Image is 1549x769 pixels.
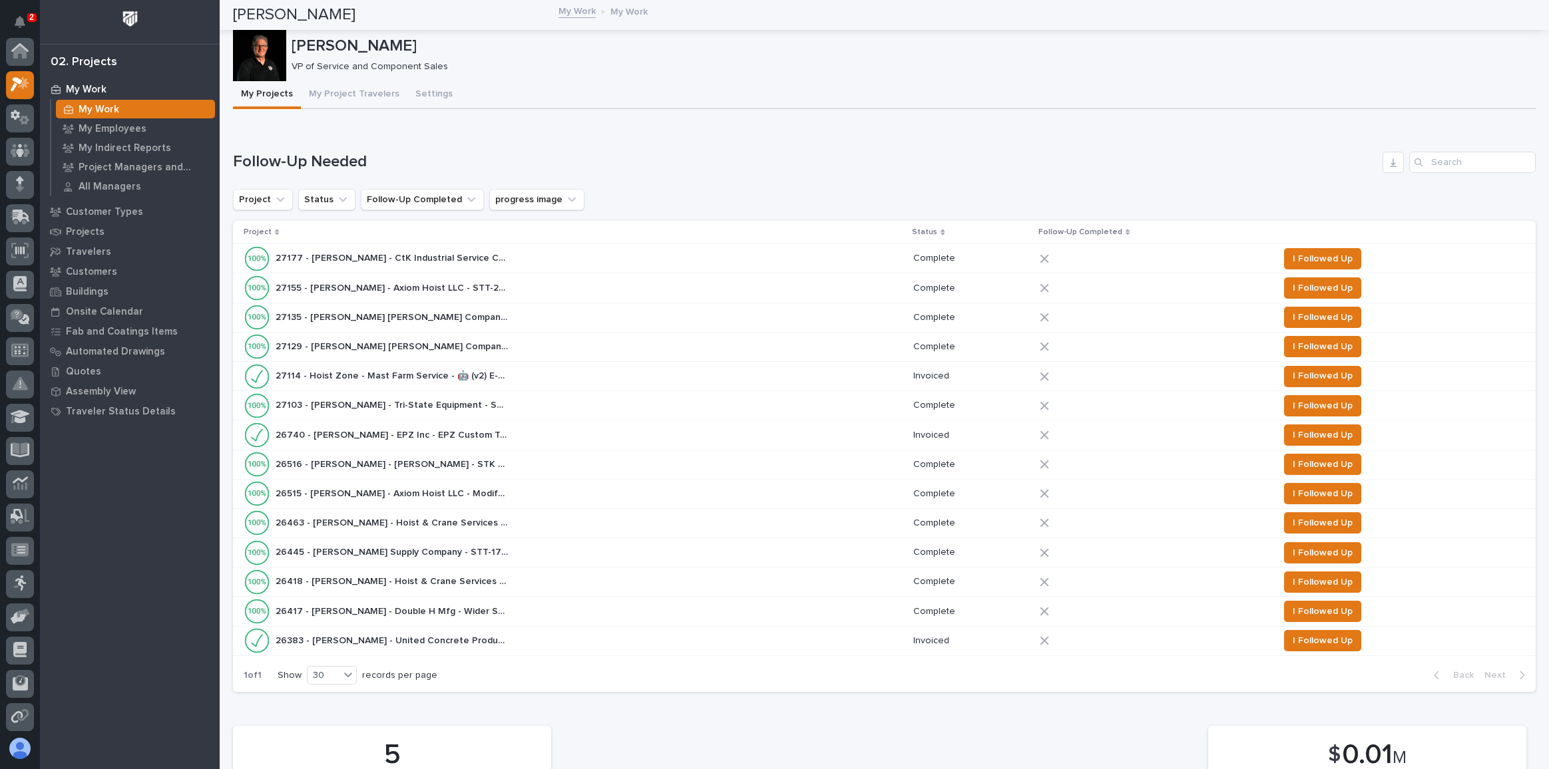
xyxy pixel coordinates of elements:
[66,306,143,318] p: Onsite Calendar
[913,430,1029,441] p: Invoiced
[66,406,176,418] p: Traveler Status Details
[1284,307,1361,328] button: I Followed Up
[308,669,339,683] div: 30
[1284,248,1361,269] button: I Followed Up
[233,626,1536,655] tr: 26383 - [PERSON_NAME] - United Concrete Products - SCU-160-100 End Trucks26383 - [PERSON_NAME] - ...
[233,244,1536,273] tr: 27177 - [PERSON_NAME] - CtK Industrial Service Company LLC - STT-170-150-5427177 - [PERSON_NAME] ...
[276,309,511,323] p: 27135 - Starke - Deshazo Crane Company - (2) 2t SMW crane kits, TRSG2
[79,123,146,135] p: My Employees
[913,547,1029,558] p: Complete
[362,670,437,681] p: records per page
[558,3,596,18] a: My Work
[1409,152,1536,173] div: Search
[1293,545,1353,561] span: I Followed Up
[51,100,220,118] a: My Work
[233,391,1536,420] tr: 27103 - [PERSON_NAME] - Tri-State Equipment - STT-250-150-9027103 - [PERSON_NAME] - Tri-State Equ...
[1328,742,1341,768] span: $
[292,37,1530,56] p: [PERSON_NAME]
[51,138,220,157] a: My Indirect Reports
[407,81,461,109] button: Settings
[233,450,1536,479] tr: 26516 - [PERSON_NAME] - [PERSON_NAME] - STK 5t, Trolley, STT-17026516 - [PERSON_NAME] - [PERSON_N...
[1293,251,1353,267] span: I Followed Up
[79,162,210,174] p: Project Managers and Engineers
[913,400,1029,411] p: Complete
[1445,669,1474,681] span: Back
[66,346,165,358] p: Automated Drawings
[276,339,511,353] p: 27129 - Starke - Deshazo Crane Company - 5T SMW Crane Kit
[1293,633,1353,649] span: I Followed Up
[1293,574,1353,590] span: I Followed Up
[913,253,1029,264] p: Complete
[51,119,220,138] a: My Employees
[489,189,584,210] button: progress image
[1342,741,1393,769] span: 0.01
[233,273,1536,303] tr: 27155 - [PERSON_NAME] - Axiom Hoist LLC - STT-250 & SCP1046 Bridge Panel27155 - [PERSON_NAME] - A...
[40,301,220,321] a: Onsite Calendar
[1293,368,1353,384] span: I Followed Up
[40,321,220,341] a: Fab and Coatings Items
[301,81,407,109] button: My Project Travelers
[276,397,511,411] p: 27103 - [PERSON_NAME] - Tri-State Equipment - STT-250-150-90
[40,241,220,261] a: Travelers
[276,250,511,264] p: 27177 - Starke - CtK Industrial Service Company LLC - STT-170-150-54
[233,479,1536,508] tr: 26515 - [PERSON_NAME] - Axiom Hoist LLC - Modify Hoist Gauge to 60"26515 - [PERSON_NAME] - Axiom ...
[1293,456,1353,472] span: I Followed Up
[66,326,178,338] p: Fab and Coatings Items
[292,61,1525,73] p: VP of Service and Component Sales
[1293,486,1353,502] span: I Followed Up
[276,633,511,647] p: 26383 - Starke - United Concrete Products - SCU-160-100 End Trucks
[1479,669,1536,681] button: Next
[298,189,355,210] button: Status
[276,456,511,470] p: 26516 - [PERSON_NAME] - [PERSON_NAME] - STK 5t, Trolley, STT-170
[278,670,302,681] p: Show
[79,142,171,154] p: My Indirect Reports
[276,603,511,617] p: 26417 - [PERSON_NAME] - Double H Mfg - Wider STT-130 Wheels
[913,518,1029,529] p: Complete
[276,427,511,441] p: 26740 - [PERSON_NAME] - EPZ Inc - EPZ Custom Trolley
[276,280,511,294] p: 27155 - Starke - Axiom Hoist LLC - STT-250 & SCP1046 Bridge Panel
[66,286,109,298] p: Buildings
[40,401,220,421] a: Traveler Status Details
[79,104,119,116] p: My Work
[913,371,1029,382] p: Invoiced
[1293,515,1353,531] span: I Followed Up
[233,332,1536,361] tr: 27129 - [PERSON_NAME] [PERSON_NAME] Company - 5T SMW Crane Kit27129 - [PERSON_NAME] [PERSON_NAME]...
[233,659,272,692] p: 1 of 1
[276,573,511,587] p: 26418 - Starke - Hoist & Crane Services - 3T Crane Kit, WR, Type B, 460V
[40,222,220,241] a: Projects
[1284,336,1361,357] button: I Followed Up
[66,226,105,238] p: Projects
[40,341,220,361] a: Automated Drawings
[233,361,1536,390] tr: 27114 - Hoist Zone - Mast Farm Service - 🤖 (v2) E-Commerce Order with Fab Item27114 - Hoist Zone ...
[276,515,511,529] p: 26463 - Starke - Hoist & Crane Services - SGTR7.5 bridge crane kit, 56', 30' lift
[276,368,511,382] p: 27114 - Hoist Zone - Mast Farm Service - 🤖 (v2) E-Commerce Order with Fab Item
[66,246,111,258] p: Travelers
[51,158,220,176] a: Project Managers and Engineers
[6,734,34,762] button: users-avatar
[912,225,937,239] p: Status
[66,84,107,96] p: My Work
[1293,339,1353,355] span: I Followed Up
[233,597,1536,626] tr: 26417 - [PERSON_NAME] - Double H Mfg - Wider STT-130 Wheels26417 - [PERSON_NAME] - Double H Mfg -...
[66,206,143,218] p: Customer Types
[51,177,220,196] a: All Managers
[913,459,1029,470] p: Complete
[244,225,272,239] p: Project
[40,361,220,381] a: Quotes
[1393,749,1407,766] span: M
[913,635,1029,647] p: Invoiced
[913,283,1029,294] p: Complete
[1284,395,1361,416] button: I Followed Up
[17,16,34,37] div: Notifications2
[233,303,1536,332] tr: 27135 - [PERSON_NAME] [PERSON_NAME] Company - (2) 2t SMW crane kits, TRSG227135 - [PERSON_NAME] [...
[1284,366,1361,387] button: I Followed Up
[913,576,1029,587] p: Complete
[1038,225,1122,239] p: Follow-Up Completed
[1284,542,1361,563] button: I Followed Up
[233,189,293,210] button: Project
[913,312,1029,323] p: Complete
[29,13,34,22] p: 2
[1284,601,1361,622] button: I Followed Up
[1484,669,1514,681] span: Next
[79,181,141,193] p: All Managers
